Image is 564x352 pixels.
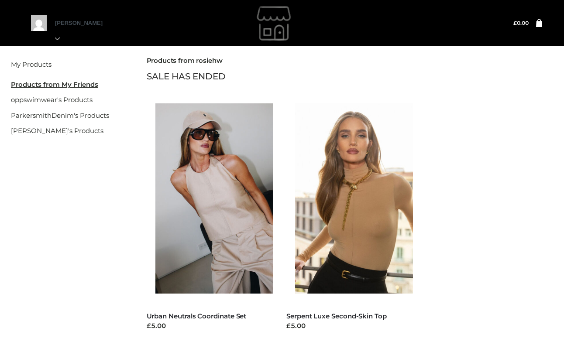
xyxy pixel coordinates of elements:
[11,96,93,104] a: oppswimwear's Products
[11,80,98,89] u: Products from My Friends
[147,321,273,331] div: £5.00
[11,60,52,68] a: My Products
[147,57,554,65] h2: Products from rosiehw
[210,1,340,45] img: rosiehw
[11,111,109,120] a: ParkersmithDenim's Products
[11,126,103,135] a: [PERSON_NAME]'s Products
[513,20,529,26] bdi: 0.00
[513,20,529,26] a: £0.00
[147,312,247,320] a: Urban Neutrals Coordinate Set
[286,321,413,331] div: £5.00
[55,20,112,42] a: [PERSON_NAME]
[286,312,387,320] a: Serpent Luxe Second-Skin Top
[513,20,517,26] span: £
[147,69,554,84] div: SALE HAS ENDED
